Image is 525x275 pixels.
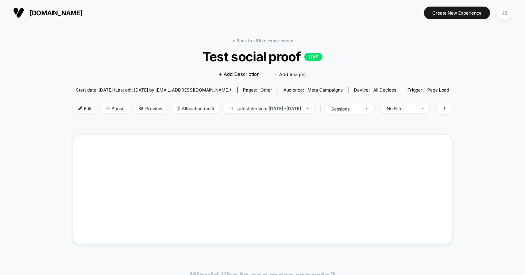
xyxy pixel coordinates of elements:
img: edit [78,106,82,110]
img: Visually logo [13,7,24,18]
span: + Add Description [219,71,260,78]
span: [DOMAIN_NAME] [30,9,82,17]
div: Trigger: [408,87,449,93]
div: JB [498,6,512,20]
img: end [306,108,309,109]
span: Start date: [DATE] (Last edit [DATE] by [EMAIL_ADDRESS][DOMAIN_NAME]) [76,87,231,93]
div: Audience: [283,87,343,93]
span: Latest Version: [DATE] - [DATE] [223,104,314,113]
span: Allocation: multi [171,104,220,113]
span: other [260,87,272,93]
span: Page Load [427,87,449,93]
span: Pause [101,104,130,113]
span: Preview [134,104,168,113]
span: | [318,104,326,114]
button: JB [495,5,514,20]
span: + Add Images [274,71,306,77]
p: LIVE [304,53,323,61]
img: calendar [229,106,233,110]
a: < Back to all live experiences [232,38,293,43]
div: No Filter [387,106,416,111]
div: Pages: [243,87,272,93]
img: rebalance [177,106,180,111]
span: Device: [348,87,402,93]
span: all devices [373,87,396,93]
span: Edit [73,104,97,113]
img: end [366,108,368,109]
div: sessions [331,106,360,112]
img: end [421,108,424,109]
button: Create New Experience [424,7,490,19]
button: [DOMAIN_NAME] [11,7,85,19]
span: Test social proof [92,49,433,64]
img: end [106,106,110,110]
span: Meta campaigns [308,87,343,93]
